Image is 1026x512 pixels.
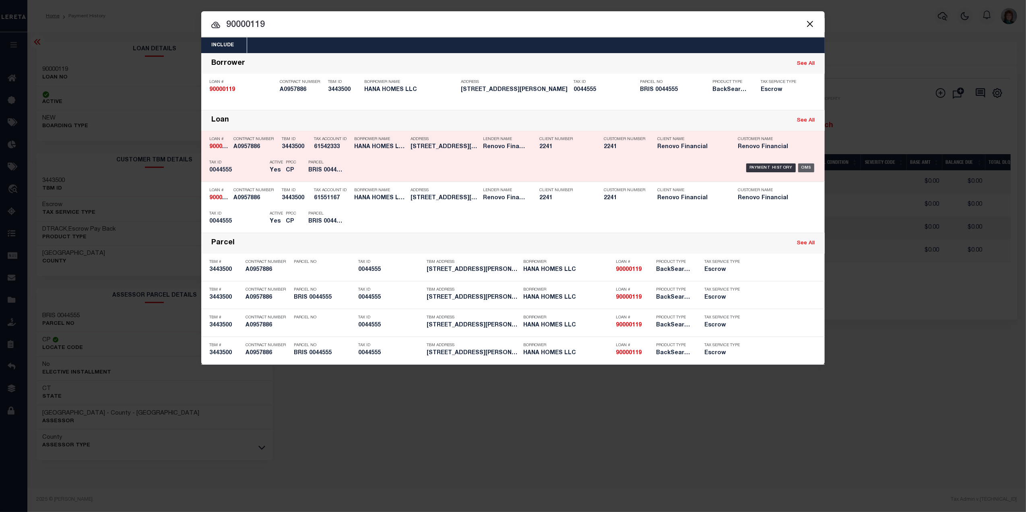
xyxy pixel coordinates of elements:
p: Tax Service Type [704,343,741,348]
p: PPCC [286,160,296,165]
h5: 2241 [539,144,592,151]
p: TBM # [209,287,242,292]
p: Parcel No [294,287,354,292]
div: Payment History [746,163,796,172]
h5: BackSearch,Escrow [656,294,692,301]
p: TBM Address [427,343,519,348]
h5: Renovo Financial [738,195,806,202]
strong: 90000119 [616,295,642,300]
p: Tax Service Type [761,80,801,85]
h5: CP [286,218,296,225]
h5: BackSearch,Escrow [656,322,692,329]
strong: 90000119 [209,144,235,150]
p: Product Type [656,315,692,320]
h5: Renovo Financial [657,144,726,151]
h5: 61551167 [314,195,350,202]
h5: 90000119 [616,350,652,357]
h5: HANA HOMES LLC [523,294,612,301]
h5: BackSearch,Escrow [656,350,692,357]
h5: 318 EMMETT ST BRISTOL, CT 06010 [411,144,479,151]
p: Address [411,188,479,193]
h5: 318 EMMETT ST BRISTOL, CT 06010 [461,87,570,93]
h5: 2241 [604,195,644,202]
h5: 2241 [539,195,592,202]
p: Tax ID [209,211,266,216]
p: TBM # [209,315,242,320]
p: Parcel No [640,80,708,85]
h5: BRIS 0044555 [294,350,354,357]
h5: A0957886 [233,195,278,202]
a: See All [797,241,815,246]
h5: Renovo Financial [657,195,726,202]
p: Parcel [308,211,345,216]
p: Loan # [209,188,229,193]
p: Contract Number [233,137,278,142]
h5: 0044555 [358,294,423,301]
p: Client Number [539,137,592,142]
p: Contract Number [246,287,290,292]
p: TBM Address [427,315,519,320]
p: Product Type [712,80,749,85]
p: Loan # [616,260,652,264]
h5: A0957886 [280,87,324,93]
h5: HANA HOMES LLC [523,322,612,329]
h5: 90000119 [209,195,229,202]
p: Borrower Name [364,80,457,85]
h5: 0044555 [358,266,423,273]
p: Tax ID [574,80,636,85]
h5: BRIS 0044555 [294,294,354,301]
h5: A0957886 [246,266,290,273]
h5: 318 EMMETT ST BRISTOL, CT 06010 [427,350,519,357]
strong: 90000119 [616,322,642,328]
p: Client Name [657,137,726,142]
h5: 3443500 [209,266,242,273]
p: Client Number [539,188,592,193]
p: Parcel No [294,343,354,348]
p: Loan # [209,80,276,85]
p: Tax Service Type [704,260,741,264]
a: See All [797,61,815,66]
p: Contract Number [280,80,324,85]
p: Customer Number [604,188,645,193]
p: Tax ID [358,287,423,292]
p: Client Name [657,188,726,193]
strong: 90000119 [616,350,642,356]
h5: 90000119 [209,87,276,93]
h5: 0044555 [358,350,423,357]
p: TBM Address [427,260,519,264]
p: Borrower Name [354,137,407,142]
h5: BRIS 0044555 [640,87,708,93]
h5: A0957886 [233,144,278,151]
p: Tax ID [209,160,266,165]
h5: A0957886 [246,350,290,357]
p: Parcel No [294,260,354,264]
strong: 90000119 [209,195,235,201]
h5: BackSearch,Escrow [712,87,749,93]
p: Contract Number [246,260,290,264]
p: Customer Number [604,137,645,142]
p: Tax Account ID [314,137,350,142]
p: Tax ID [358,315,423,320]
h5: HANA HOMES LLC [523,266,612,273]
h5: 90000119 [209,144,229,151]
p: Product Type [656,260,692,264]
p: Tax Service Type [704,315,741,320]
h5: Yes [270,218,282,225]
p: Contract Number [233,188,278,193]
p: Lender Name [483,137,527,142]
strong: 90000119 [616,267,642,273]
h5: 61542333 [314,144,350,151]
h5: 3443500 [282,144,310,151]
p: Customer Name [738,137,806,142]
p: Tax Account ID [314,188,350,193]
p: Tax ID [358,260,423,264]
p: TBM ID [282,137,310,142]
p: Active [270,211,283,216]
h5: 90000119 [616,322,652,329]
h5: A0957886 [246,322,290,329]
p: Tax Service Type [704,287,741,292]
h5: BRIS 0044555 [308,218,345,225]
p: Active [270,160,283,165]
h5: HANA HOMES LLC [354,144,407,151]
h5: 0044555 [574,87,636,93]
